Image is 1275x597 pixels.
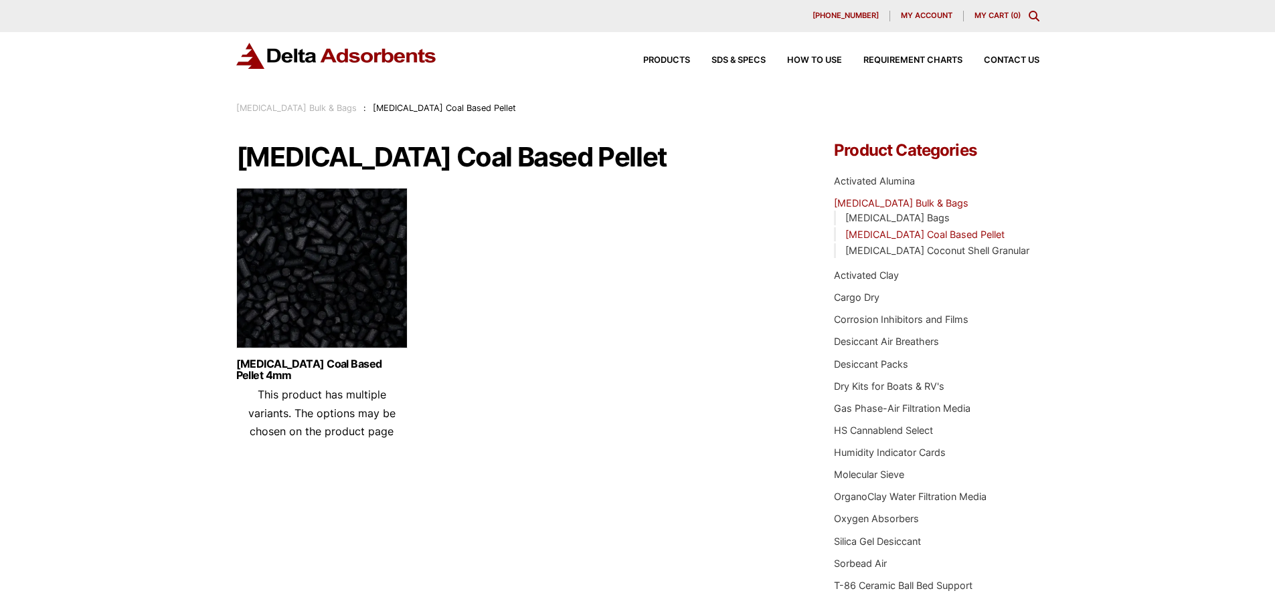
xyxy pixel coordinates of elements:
[834,535,921,547] a: Silica Gel Desiccant
[974,11,1021,20] a: My Cart (0)
[901,12,952,19] span: My account
[813,12,879,19] span: [PHONE_NUMBER]
[834,491,987,502] a: OrganoClay Water Filtration Media
[834,358,908,370] a: Desiccant Packs
[363,103,366,113] span: :
[845,245,1029,256] a: [MEDICAL_DATA] Coconut Shell Granular
[890,11,964,21] a: My account
[863,56,962,65] span: Requirement Charts
[834,425,933,436] a: HS Cannablend Select
[622,56,690,65] a: Products
[236,103,357,113] a: [MEDICAL_DATA] Bulk & Bags
[845,212,950,223] a: [MEDICAL_DATA] Bags
[834,142,1039,158] h4: Product Categories
[236,142,794,172] h1: [MEDICAL_DATA] Coal Based Pellet
[711,56,766,65] span: SDS & SPECS
[248,388,396,437] span: This product has multiple variants. The options may be chosen on the product page
[842,56,962,65] a: Requirement Charts
[236,43,437,69] img: Delta Adsorbents
[834,269,899,281] a: Activated Clay
[834,380,944,392] a: Dry Kits for Boats & RV's
[834,175,915,187] a: Activated Alumina
[236,358,408,381] a: [MEDICAL_DATA] Coal Based Pellet 4mm
[1013,11,1018,20] span: 0
[690,56,766,65] a: SDS & SPECS
[984,56,1039,65] span: Contact Us
[766,56,842,65] a: How to Use
[802,11,890,21] a: [PHONE_NUMBER]
[834,469,904,480] a: Molecular Sieve
[834,197,968,209] a: [MEDICAL_DATA] Bulk & Bags
[834,314,968,325] a: Corrosion Inhibitors and Films
[834,291,879,303] a: Cargo Dry
[834,402,970,414] a: Gas Phase-Air Filtration Media
[834,336,939,347] a: Desiccant Air Breathers
[787,56,842,65] span: How to Use
[373,103,516,113] span: [MEDICAL_DATA] Coal Based Pellet
[834,513,919,524] a: Oxygen Absorbers
[1029,11,1039,21] div: Toggle Modal Content
[834,447,946,458] a: Humidity Indicator Cards
[962,56,1039,65] a: Contact Us
[845,229,1005,240] a: [MEDICAL_DATA] Coal Based Pellet
[834,558,887,569] a: Sorbead Air
[643,56,690,65] span: Products
[236,188,408,355] img: Activated Carbon 4mm Pellets
[834,580,972,591] a: T-86 Ceramic Ball Bed Support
